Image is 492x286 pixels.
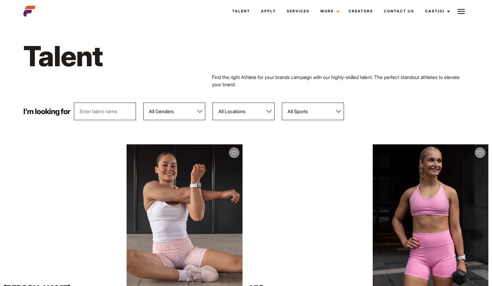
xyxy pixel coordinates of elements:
a: Services [281,3,315,19]
a: Contact Us [378,3,420,19]
a: Work [315,3,343,19]
img: cropped-aefm-brand-fav-22-square.png [23,5,35,17]
h1: Talent [23,39,280,74]
a: Apply [256,3,281,19]
a: Cast(0) [420,3,454,19]
input: Enter talent name [74,103,136,120]
p: Find the right Athlete for your brands campaign with our highly-skilled talent. The perfect stand... [212,74,469,88]
img: Burger icon [457,8,465,15]
p: I'm looking for [23,108,70,115]
span: (0) [438,9,444,13]
a: Talent [227,3,256,19]
a: Creators [343,3,378,19]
